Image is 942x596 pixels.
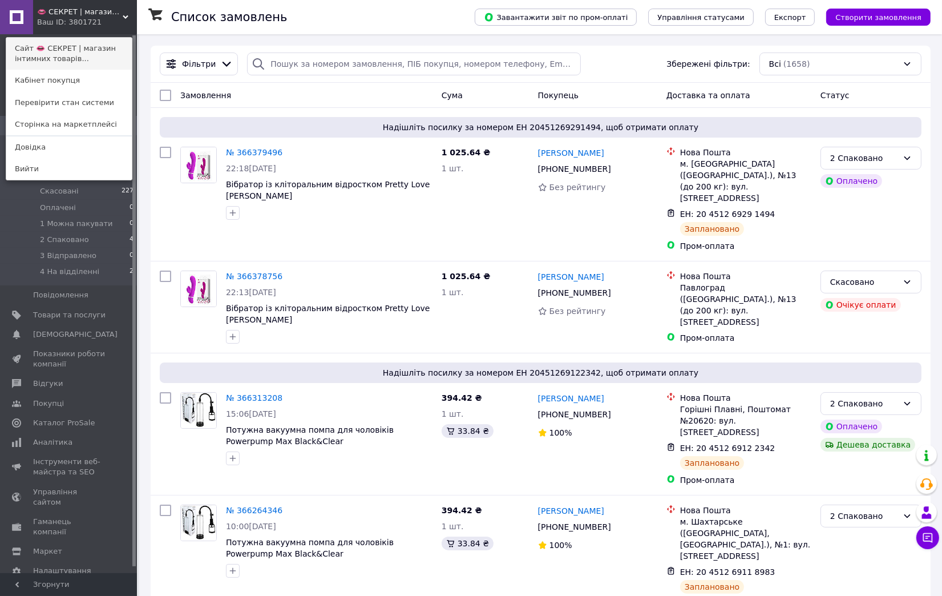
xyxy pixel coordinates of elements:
span: [PHONE_NUMBER] [538,164,611,174]
span: 2 [130,267,134,277]
img: Фото товару [181,505,216,541]
span: 394.42 ₴ [442,506,482,515]
a: Сайт 👄 СЕКРЕТ | магазин інтимних товарів... [6,38,132,70]
a: № 366313208 [226,393,282,402]
img: Фото товару [181,393,216,428]
div: Оплачено [820,420,882,433]
span: 1 шт. [442,164,464,173]
span: 4 [130,235,134,245]
span: Управління статусами [657,13,745,22]
span: (1658) [783,59,810,69]
a: Фото товару [180,392,217,429]
div: Павлоград ([GEOGRAPHIC_DATA].), №13 (до 200 кг): вул. [STREET_ADDRESS] [680,282,811,328]
a: Кабінет покупця [6,70,132,91]
span: 100% [549,428,572,437]
span: 394.42 ₴ [442,393,482,402]
div: 2 Спаковано [830,397,898,410]
img: Фото товару [181,147,216,183]
span: 1 025.64 ₴ [442,272,491,281]
a: № 366264346 [226,506,282,515]
button: Створити замовлення [826,9,931,26]
span: ЕН: 20 4512 6929 1494 [680,210,775,219]
a: Потужна вакуумна помпа для чоловіків Powerpump Max Black&Clear [226,538,394,558]
div: м. [GEOGRAPHIC_DATA] ([GEOGRAPHIC_DATA].), №13 (до 200 кг): вул. [STREET_ADDRESS] [680,158,811,204]
span: 10:00[DATE] [226,522,276,531]
div: Оплачено [820,174,882,188]
span: ЕН: 20 4512 6912 2342 [680,444,775,453]
button: Управління статусами [648,9,754,26]
span: Замовлення [180,91,231,100]
h1: Список замовлень [171,10,287,24]
span: 15:06[DATE] [226,409,276,418]
span: Без рейтингу [549,183,606,192]
a: [PERSON_NAME] [538,271,604,283]
span: Аналітика [33,437,72,448]
a: Фото товару [180,147,217,183]
div: Заплановано [680,456,745,470]
div: 2 Спаковано [830,152,898,164]
span: Відгуки [33,378,63,389]
span: Cума [442,91,463,100]
span: Показники роботи компанії [33,349,106,369]
span: 22:18[DATE] [226,164,276,173]
div: Пром-оплата [680,474,811,486]
span: 1 025.64 ₴ [442,148,491,157]
div: 33.84 ₴ [442,424,494,438]
a: № 366379496 [226,148,282,157]
div: Нова Пошта [680,147,811,158]
span: Доставка та оплата [666,91,750,100]
span: Надішліть посилку за номером ЕН 20451269291494, щоб отримати оплату [164,122,917,133]
span: ЕН: 20 4512 6911 8983 [680,567,775,577]
span: Оплачені [40,203,76,213]
span: 2 Спаковано [40,235,89,245]
span: Гаманець компанії [33,517,106,537]
div: Заплановано [680,222,745,236]
span: Експорт [774,13,806,22]
a: Сторінка на маркетплейсі [6,114,132,135]
span: Товари та послуги [33,310,106,320]
a: Фото товару [180,505,217,541]
span: Без рейтингу [549,307,606,316]
span: 22:13[DATE] [226,288,276,297]
span: Фільтри [182,58,216,70]
span: Інструменти веб-майстра та SEO [33,457,106,477]
span: Налаштування [33,566,91,576]
img: Фото товару [181,271,216,307]
div: Дешева доставка [820,438,915,452]
a: [PERSON_NAME] [538,147,604,159]
span: 0 [130,203,134,213]
span: 1 Можна пакувати [40,219,113,229]
a: Потужна вакуумна помпа для чоловіків Powerpump Max Black&Clear [226,425,394,446]
span: Надішліть посилку за номером ЕН 20451269122342, щоб отримати оплату [164,367,917,378]
span: Покупці [33,398,64,409]
span: Покупець [538,91,579,100]
span: Маркет [33,546,62,557]
button: Експорт [765,9,815,26]
div: 33.84 ₴ [442,537,494,550]
span: 1 шт. [442,522,464,531]
a: [PERSON_NAME] [538,505,604,517]
div: Пром-оплата [680,240,811,252]
span: Управління сайтом [33,487,106,508]
a: Вібратор із кліторальним відростком Pretty Love [PERSON_NAME] [226,180,430,200]
span: Повідомлення [33,290,88,300]
div: Ваш ID: 3801721 [37,17,85,27]
span: Каталог ProSale [33,418,95,428]
a: Фото товару [180,271,217,307]
span: Статус [820,91,850,100]
span: 227 [122,186,134,196]
span: [PHONE_NUMBER] [538,522,611,531]
div: Нова Пошта [680,505,811,516]
span: Скасовані [40,186,79,196]
span: 1 шт. [442,409,464,418]
div: м. Шахтарське ([GEOGRAPHIC_DATA], [GEOGRAPHIC_DATA].), №1: вул. [STREET_ADDRESS] [680,516,811,562]
a: Вібратор із кліторальним відростком Pretty Love [PERSON_NAME] [226,304,430,324]
a: Довідка [6,136,132,158]
span: [PHONE_NUMBER] [538,288,611,297]
a: Перевірити стан системи [6,92,132,114]
a: Створити замовлення [815,12,931,21]
div: Заплановано [680,580,745,594]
